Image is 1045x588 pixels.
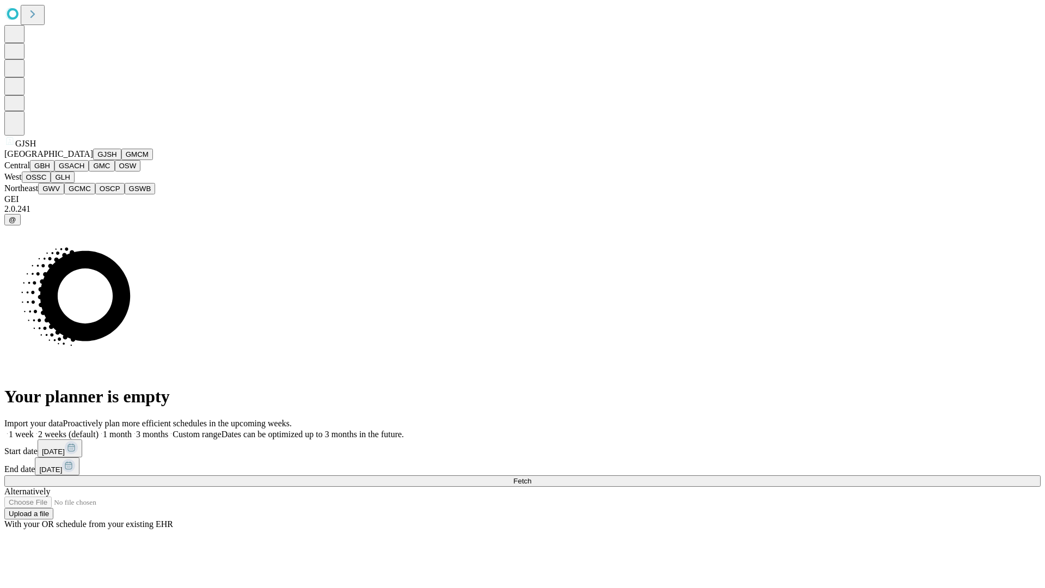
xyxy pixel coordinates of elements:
[30,160,54,171] button: GBH
[54,160,89,171] button: GSACH
[93,149,121,160] button: GJSH
[39,465,62,474] span: [DATE]
[4,214,21,225] button: @
[22,171,51,183] button: OSSC
[4,387,1041,407] h1: Your planner is empty
[513,477,531,485] span: Fetch
[89,160,114,171] button: GMC
[4,183,38,193] span: Northeast
[4,419,63,428] span: Import your data
[121,149,153,160] button: GMCM
[4,439,1041,457] div: Start date
[38,430,99,439] span: 2 weeks (default)
[9,430,34,439] span: 1 week
[38,439,82,457] button: [DATE]
[4,487,50,496] span: Alternatively
[173,430,221,439] span: Custom range
[4,475,1041,487] button: Fetch
[9,216,16,224] span: @
[4,194,1041,204] div: GEI
[63,419,292,428] span: Proactively plan more efficient schedules in the upcoming weeks.
[222,430,404,439] span: Dates can be optimized up to 3 months in the future.
[95,183,125,194] button: OSCP
[4,172,22,181] span: West
[4,508,53,519] button: Upload a file
[35,457,79,475] button: [DATE]
[51,171,74,183] button: GLH
[4,457,1041,475] div: End date
[38,183,64,194] button: GWV
[4,519,173,529] span: With your OR schedule from your existing EHR
[115,160,141,171] button: OSW
[4,149,93,158] span: [GEOGRAPHIC_DATA]
[103,430,132,439] span: 1 month
[4,161,30,170] span: Central
[125,183,156,194] button: GSWB
[42,448,65,456] span: [DATE]
[4,204,1041,214] div: 2.0.241
[136,430,168,439] span: 3 months
[64,183,95,194] button: GCMC
[15,139,36,148] span: GJSH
